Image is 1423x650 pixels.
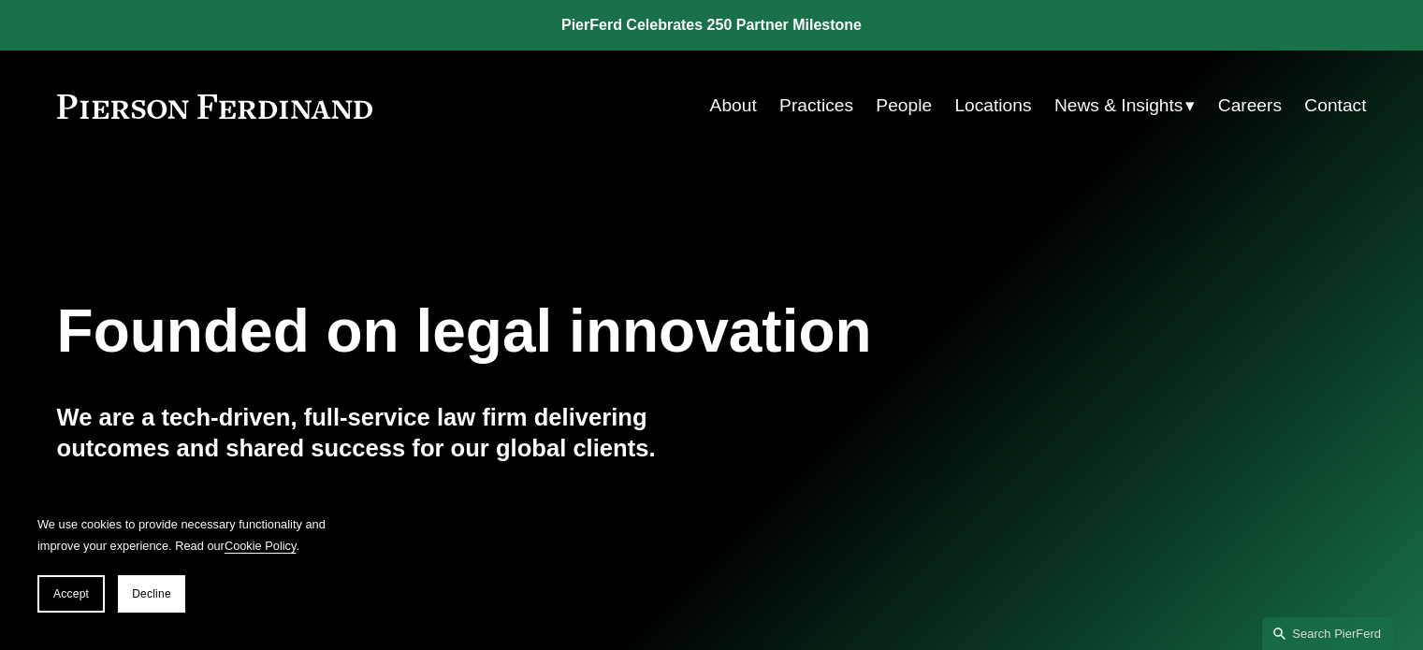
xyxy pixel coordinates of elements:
a: About [710,88,757,123]
a: Locations [954,88,1031,123]
button: Decline [118,575,185,613]
a: Cookie Policy [225,539,297,553]
a: Search this site [1262,617,1393,650]
a: Careers [1218,88,1282,123]
h1: Founded on legal innovation [57,297,1149,366]
span: Decline [132,587,171,600]
section: Cookie banner [19,495,356,631]
a: Practices [779,88,853,123]
h4: We are a tech-driven, full-service law firm delivering outcomes and shared success for our global... [57,402,712,463]
a: People [876,88,932,123]
p: We use cookies to provide necessary functionality and improve your experience. Read our . [37,513,337,556]
span: Accept [53,587,89,600]
a: folder dropdown [1054,88,1196,123]
button: Accept [37,575,105,613]
a: Contact [1304,88,1366,123]
span: News & Insights [1054,90,1183,123]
